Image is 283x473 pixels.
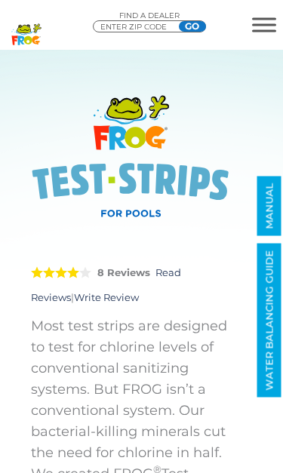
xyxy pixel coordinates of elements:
img: Frog Products Logo [4,5,49,45]
div: | [31,249,229,315]
span: 4 [31,266,79,278]
button: MENU [252,17,276,32]
p: Find A Dealer [93,11,206,20]
a: WATER BALANCING GUIDE [257,244,281,398]
strong: 8 Reviews [97,266,150,278]
a: MANUAL [257,177,281,236]
input: GO [179,21,206,32]
a: Read Reviews [31,266,181,303]
a: Write Review [74,291,139,303]
img: Product Logo [31,94,229,217]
